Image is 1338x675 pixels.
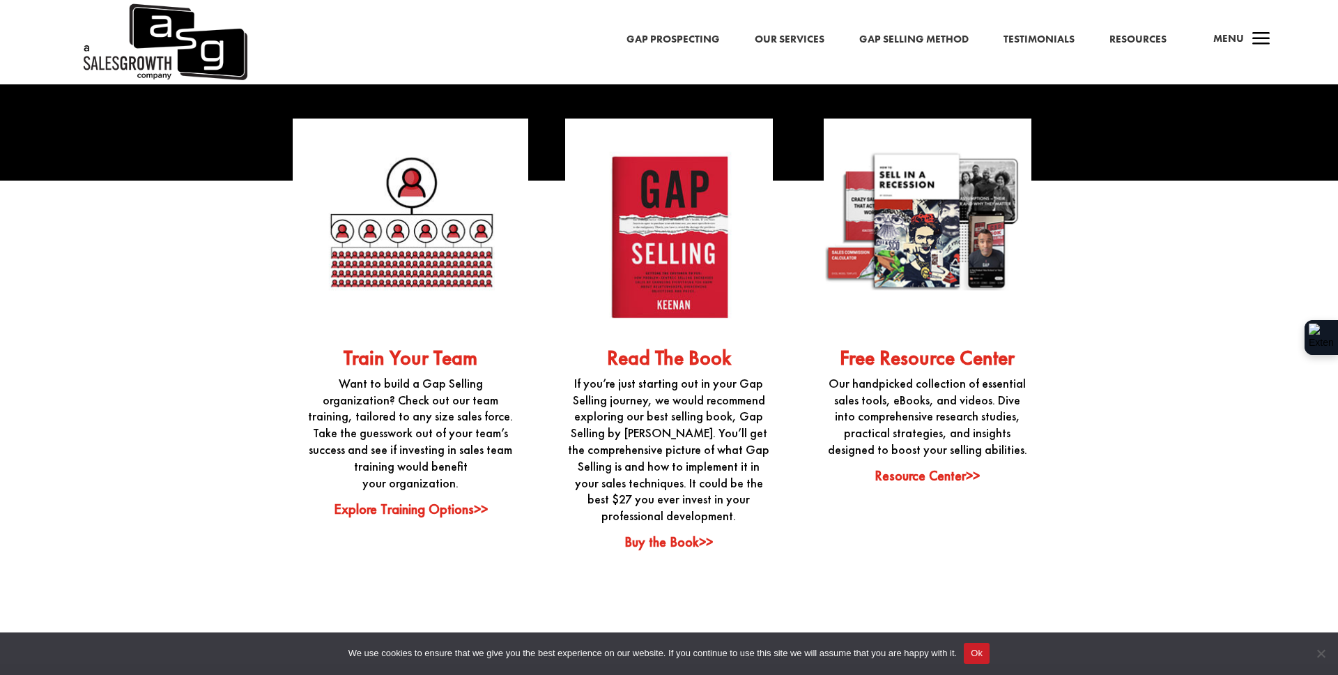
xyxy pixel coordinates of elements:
[1247,26,1275,54] span: a
[607,344,731,371] a: Read The Book
[334,500,488,518] a: Explore Training Options>>
[1109,31,1167,49] a: Resources
[348,646,957,660] span: We use cookies to ensure that we give you the best experience on our website. If you continue to ...
[824,119,1031,326] img: A collage of resources featured in the Gap Selling Free Resource Center, including an eBook title...
[824,375,1031,458] p: Our handpicked collection of essential sales tools, eBooks, and videos. Dive into comprehensive r...
[565,375,773,524] p: If you’re just starting out in your Gap Selling journey, we would recommend exploring our best se...
[1213,31,1244,45] span: Menu
[344,344,477,371] a: Train Your Team
[624,533,713,551] a: Buy the Book>>
[1309,324,1334,351] img: Extension Icon
[755,31,824,49] a: Our Services
[875,467,980,485] a: Resource Center>>
[626,31,720,49] a: Gap Prospecting
[1003,31,1075,49] a: Testimonials
[840,344,1015,371] a: Free Resource Center
[859,31,969,49] a: Gap Selling Method
[964,643,990,664] button: Ok
[1314,646,1328,660] span: No
[307,375,514,492] p: Want to build a Gap Selling organization? Check out our team training, tailored to any size sales...
[565,119,773,326] img: Cover of the book 'Gap Selling' by Keenan, featuring a bold red background with the title 'Gap Se...
[307,119,514,326] img: An organizational chart illustration showing a hierarchy with one larger red figure at the top, c...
